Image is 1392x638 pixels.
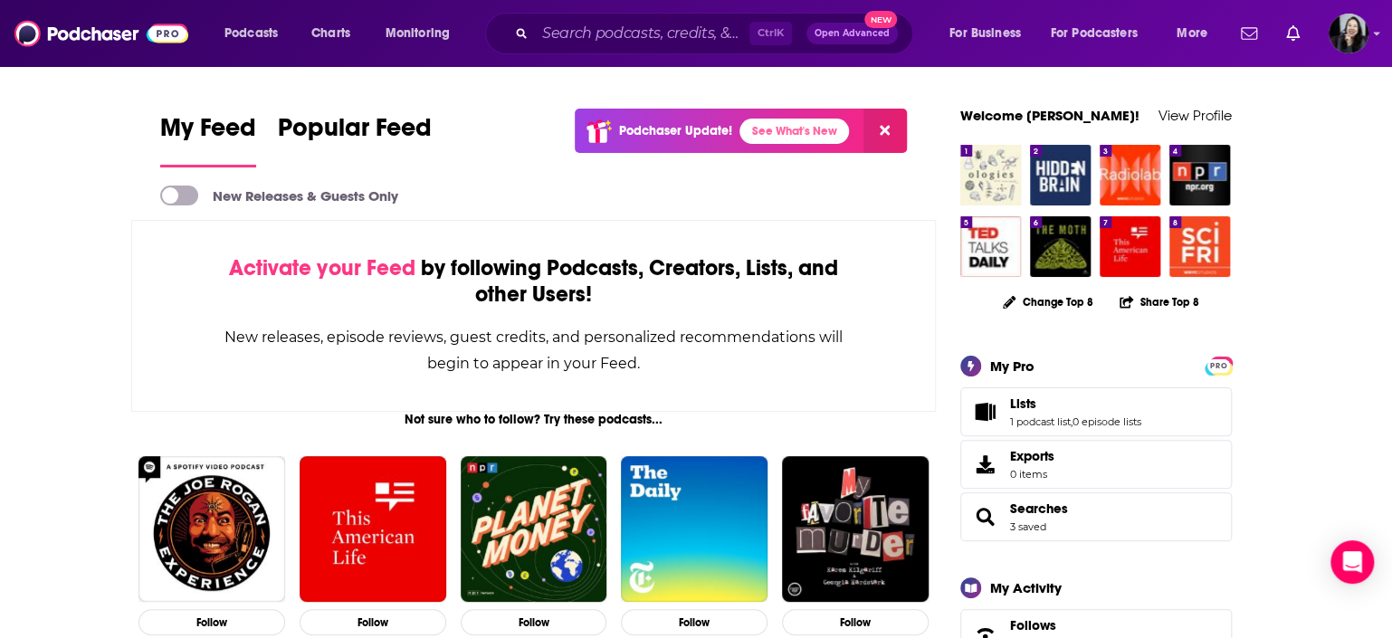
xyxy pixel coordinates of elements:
span: My Feed [160,112,256,154]
img: My Favorite Murder with Karen Kilgariff and Georgia Hardstark [782,456,929,603]
div: My Activity [990,579,1062,596]
img: TED Talks Daily [960,216,1021,277]
a: Lists [1010,395,1141,412]
span: Popular Feed [278,112,432,154]
a: Show notifications dropdown [1279,18,1307,49]
img: Radiolab [1100,145,1160,205]
img: Ologies with Alie Ward [960,145,1021,205]
a: 3 saved [1010,520,1046,533]
span: For Podcasters [1051,21,1138,46]
a: See What's New [739,119,849,144]
span: Lists [1010,395,1036,412]
div: by following Podcasts, Creators, Lists, and other Users! [223,255,844,308]
span: Ctrl K [749,22,792,45]
span: For Business [949,21,1021,46]
a: 0 episode lists [1073,415,1141,428]
span: Open Advanced [815,29,890,38]
button: Follow [300,609,446,635]
span: More [1177,21,1207,46]
a: View Profile [1158,107,1232,124]
button: open menu [212,19,301,48]
img: Science Friday [1169,216,1230,277]
span: New [864,11,897,28]
span: Logged in as marypoffenroth [1329,14,1368,53]
span: 0 items [1010,468,1054,481]
span: PRO [1207,359,1229,373]
span: Monitoring [386,21,450,46]
button: Follow [461,609,607,635]
button: Follow [138,609,285,635]
span: Exports [1010,448,1054,464]
a: Searches [967,504,1003,529]
a: Popular Feed [278,112,432,167]
span: Exports [967,452,1003,477]
input: Search podcasts, credits, & more... [535,19,749,48]
span: Podcasts [224,21,278,46]
img: User Profile [1329,14,1368,53]
a: My Feed [160,112,256,167]
div: My Pro [990,357,1034,375]
button: Follow [621,609,768,635]
a: New Releases & Guests Only [160,186,398,205]
span: Lists [960,387,1232,436]
button: Change Top 8 [992,290,1104,313]
img: The Joe Rogan Experience [138,456,285,603]
button: open menu [1039,19,1164,48]
button: open menu [937,19,1044,48]
button: open menu [1164,19,1230,48]
a: PRO [1207,357,1229,371]
span: Activate your Feed [229,254,415,281]
img: Stories from NPR : NPR [1169,145,1230,205]
span: , [1071,415,1073,428]
a: Lists [967,399,1003,424]
button: Open AdvancedNew [806,23,898,44]
img: This American Life [1100,216,1160,277]
img: Planet Money [461,456,607,603]
img: This American Life [300,456,446,603]
a: Welcome [PERSON_NAME]! [960,107,1139,124]
button: Follow [782,609,929,635]
p: Podchaser Update! [619,123,732,138]
span: Charts [311,21,350,46]
button: Show profile menu [1329,14,1368,53]
img: The Moth [1030,216,1091,277]
a: Searches [1010,500,1068,517]
button: open menu [373,19,473,48]
a: Follows [1010,617,1179,633]
a: Exports [960,440,1232,489]
a: Charts [300,19,361,48]
span: Searches [960,492,1232,541]
a: Show notifications dropdown [1234,18,1264,49]
img: Hidden Brain [1030,145,1091,205]
img: The Daily [621,456,768,603]
div: Search podcasts, credits, & more... [502,13,930,54]
img: Podchaser - Follow, Share and Rate Podcasts [14,16,188,51]
div: Open Intercom Messenger [1330,540,1374,584]
a: 1 podcast list [1010,415,1071,428]
button: Share Top 8 [1119,284,1200,319]
span: Follows [1010,617,1056,633]
div: Not sure who to follow? Try these podcasts... [131,412,936,427]
div: New releases, episode reviews, guest credits, and personalized recommendations will begin to appe... [223,324,844,376]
